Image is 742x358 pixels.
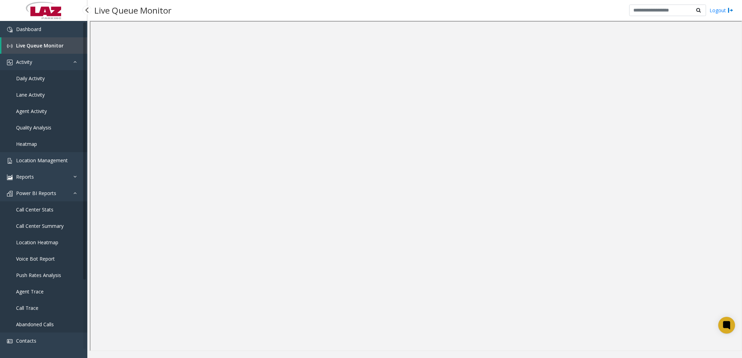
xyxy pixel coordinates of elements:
[7,43,13,49] img: 'icon'
[16,223,64,229] span: Call Center Summary
[728,7,733,14] img: logout
[16,321,54,328] span: Abandoned Calls
[7,27,13,32] img: 'icon'
[16,108,47,114] span: Agent Activity
[16,173,34,180] span: Reports
[16,42,64,49] span: Live Queue Monitor
[16,26,41,32] span: Dashboard
[16,124,51,131] span: Quality Analysis
[91,2,175,19] h3: Live Queue Monitor
[7,191,13,196] img: 'icon'
[16,305,38,311] span: Call Trace
[16,337,36,344] span: Contacts
[16,272,61,278] span: Push Rates Analysis
[710,7,733,14] a: Logout
[16,255,55,262] span: Voice Bot Report
[16,75,45,82] span: Daily Activity
[16,288,44,295] span: Agent Trace
[7,158,13,164] img: 'icon'
[16,239,58,246] span: Location Heatmap
[1,37,87,54] a: Live Queue Monitor
[16,190,56,196] span: Power BI Reports
[16,59,32,65] span: Activity
[7,338,13,344] img: 'icon'
[7,60,13,65] img: 'icon'
[16,206,53,213] span: Call Center Stats
[16,157,68,164] span: Location Management
[16,91,45,98] span: Lane Activity
[7,174,13,180] img: 'icon'
[16,141,37,147] span: Heatmap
